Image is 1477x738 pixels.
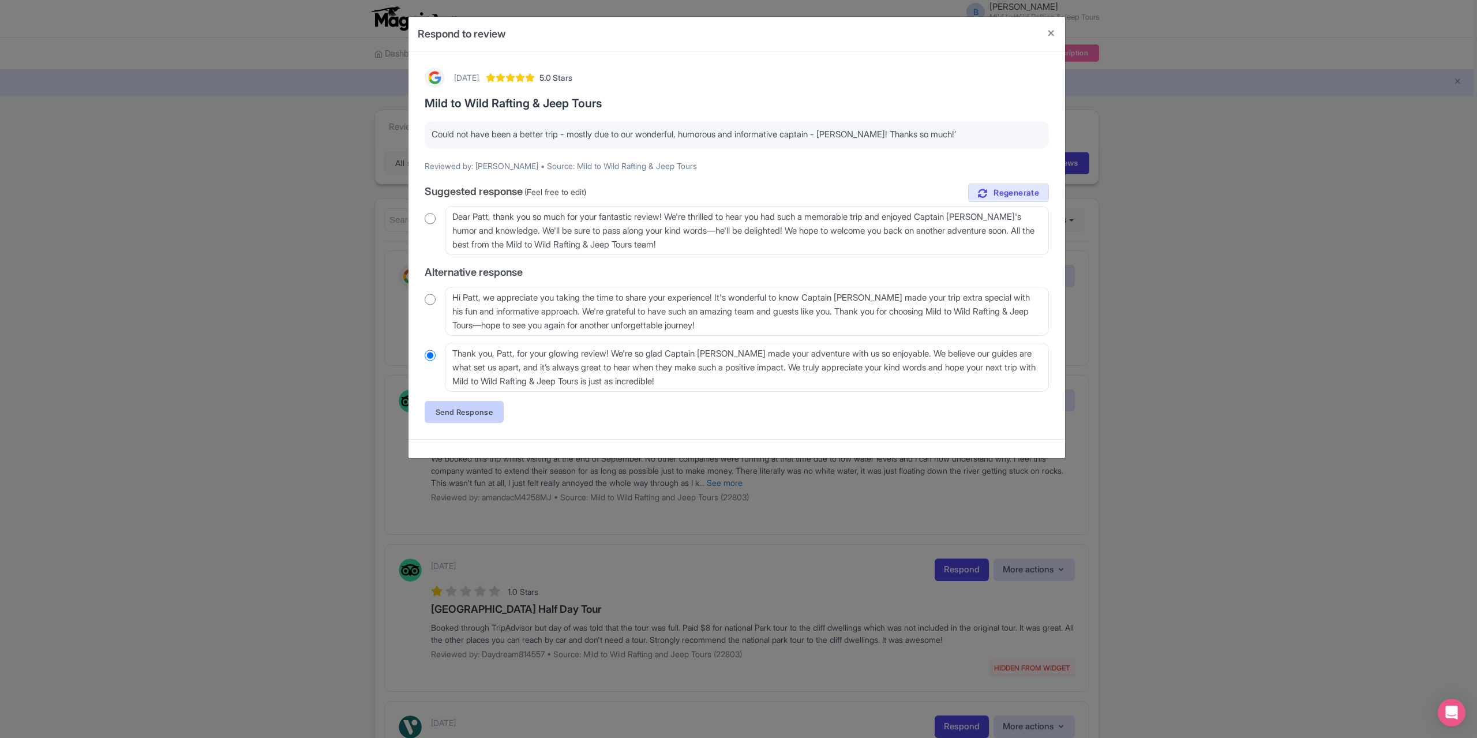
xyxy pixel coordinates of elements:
[454,72,479,84] div: [DATE]
[425,68,445,88] img: Google Logo
[445,206,1049,255] textarea: Dear Patt, thank you so much for your fantastic review! We're thrilled to hear you had such a mem...
[1037,17,1065,50] button: Close
[994,188,1039,198] span: Regenerate
[425,185,523,197] span: Suggested response
[425,401,504,423] a: Send Response
[1438,699,1465,726] div: Open Intercom Messenger
[524,187,586,197] span: (Feel free to edit)
[432,128,1042,141] p: Could not have been a better trip - mostly due to our wonderful, humorous and informative captain...
[425,97,1049,110] h3: Mild to Wild Rafting & Jeep Tours
[539,72,572,84] span: 5.0 Stars
[418,26,506,42] h4: Respond to review
[445,287,1049,336] textarea: Hi Patt, we appreciate you taking the time to share your experience! It's wonderful to know Capta...
[425,266,523,278] span: Alternative response
[425,160,1049,172] p: Reviewed by: [PERSON_NAME] • Source: Mild to Wild Rafting & Jeep Tours
[968,183,1049,203] a: Regenerate
[445,343,1049,392] textarea: Thank you, Patt, for your glowing review! We're so glad Captain [PERSON_NAME] made your adventure...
